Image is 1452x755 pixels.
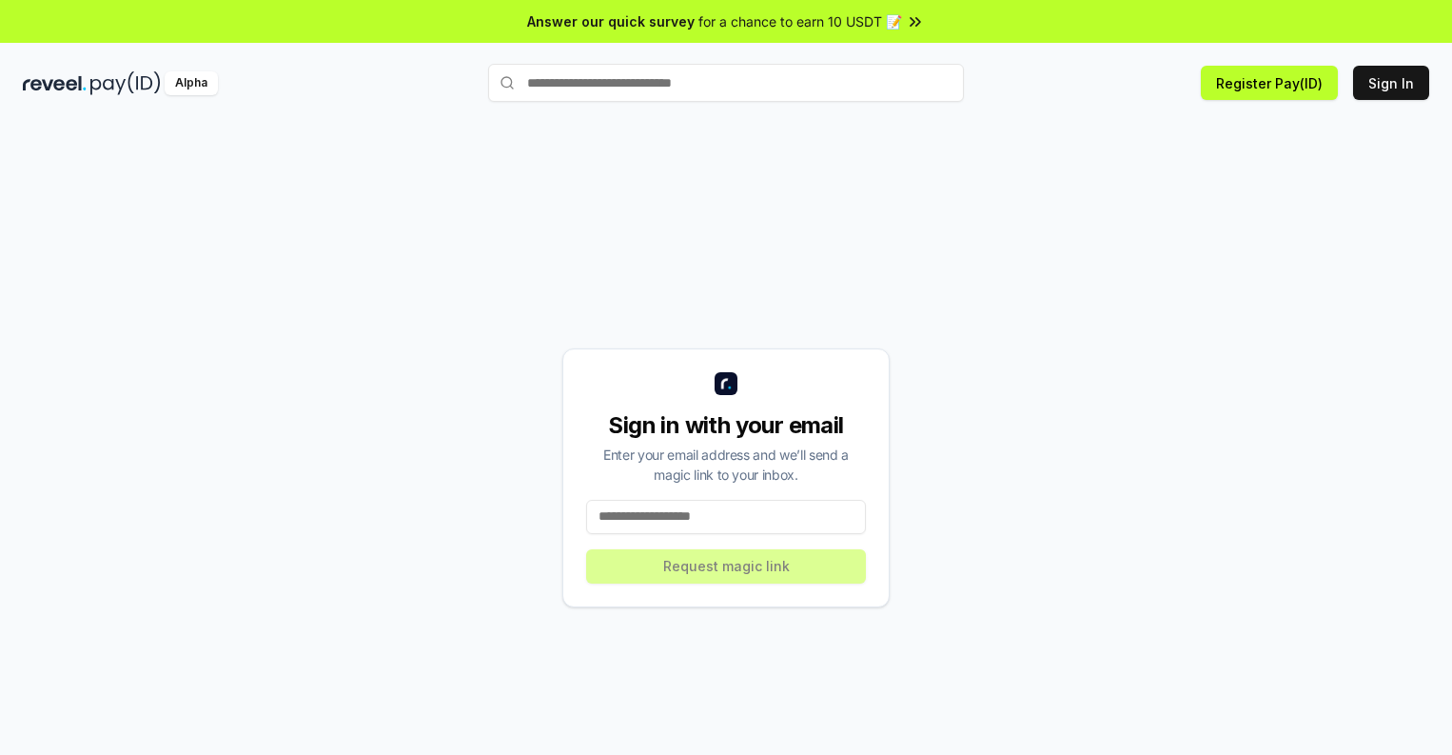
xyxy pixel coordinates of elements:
span: Answer our quick survey [527,11,695,31]
div: Sign in with your email [586,410,866,441]
button: Register Pay(ID) [1201,66,1338,100]
img: pay_id [90,71,161,95]
img: reveel_dark [23,71,87,95]
img: logo_small [715,372,737,395]
div: Alpha [165,71,218,95]
span: for a chance to earn 10 USDT 📝 [698,11,902,31]
button: Sign In [1353,66,1429,100]
div: Enter your email address and we’ll send a magic link to your inbox. [586,445,866,485]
